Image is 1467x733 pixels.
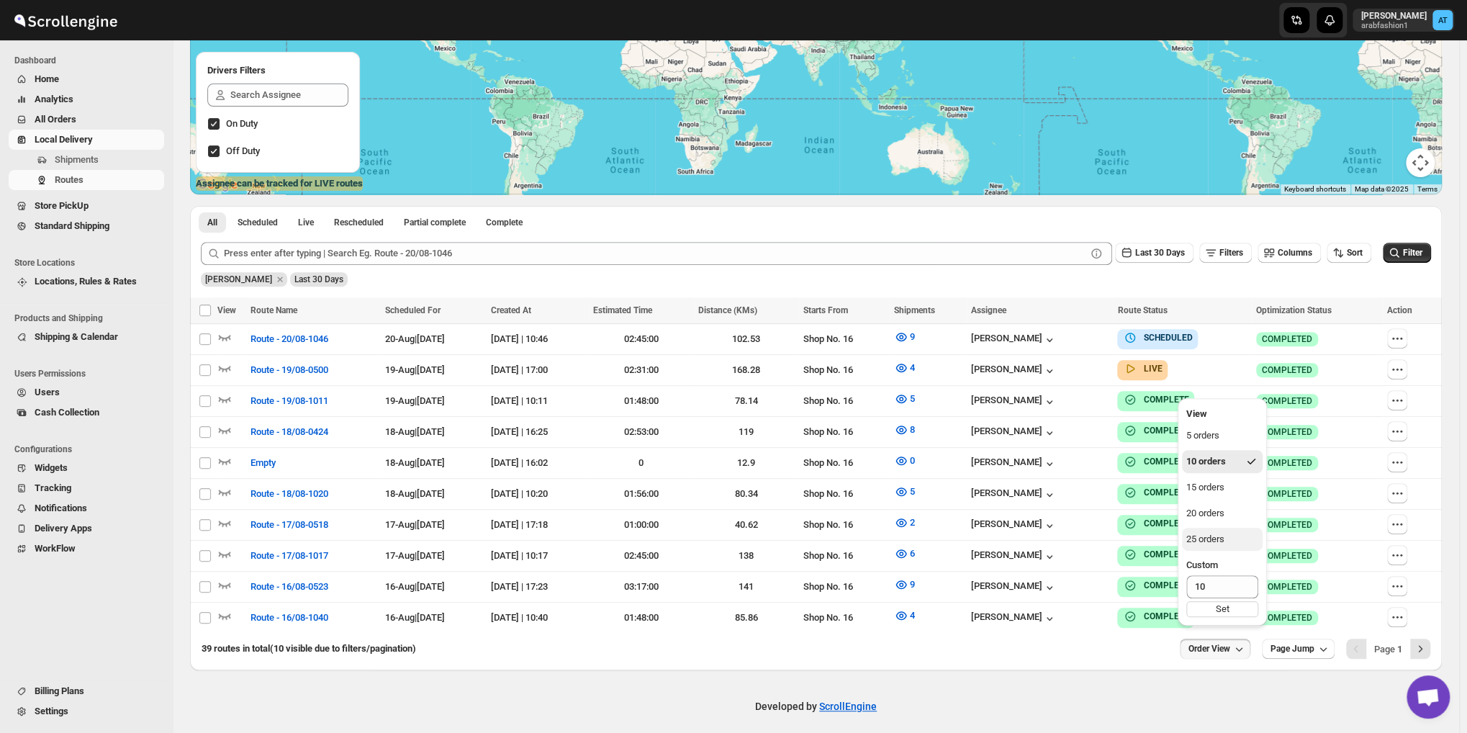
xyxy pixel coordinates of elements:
span: 17-Aug | [DATE] [385,519,445,530]
b: COMPLETE [1143,611,1188,621]
button: COMPLETE [1123,423,1188,438]
div: 15 orders [1186,480,1224,495]
button: User menu [1353,9,1454,32]
b: 1 [1397,644,1402,655]
button: Users [9,382,164,403]
button: 8 [885,418,924,441]
div: 25 orders [1186,532,1224,547]
button: COMPLETE [1123,578,1188,593]
button: Tracking [9,478,164,498]
div: Shop No. 16 [803,580,885,594]
h2: Drivers Filters [207,63,348,78]
span: Locations, Rules & Rates [35,276,137,287]
span: Partial complete [404,217,466,228]
button: Route - 16/08-0523 [242,575,337,598]
a: Open this area in Google Maps (opens a new window) [194,176,241,194]
span: 19-Aug | [DATE] [385,395,445,406]
div: 141 [698,580,795,594]
div: 40.62 [698,518,795,532]
button: 0 [885,449,924,472]
div: [DATE] | 10:11 [491,394,584,408]
span: 19-Aug | [DATE] [385,364,445,375]
button: [PERSON_NAME] [971,426,1057,440]
span: Route - 19/08-0500 [250,363,328,377]
button: Billing Plans [9,681,164,701]
span: 8 [910,424,915,435]
button: [PERSON_NAME] [971,611,1057,626]
nav: Pagination [1346,639,1430,659]
button: All Orders [9,109,164,130]
button: Locations, Rules & Rates [9,271,164,292]
span: Rescheduled [334,217,384,228]
input: Search Assignee [230,84,348,107]
div: 01:48:00 [593,394,690,408]
button: [PERSON_NAME] [971,395,1057,409]
button: Columns [1258,243,1321,263]
div: 0 [593,456,690,470]
button: Route - 18/08-0424 [242,421,337,444]
input: Press enter after typing | Search Eg. Route - 20/08-1046 [224,242,1086,265]
div: [DATE] | 17:23 [491,580,584,594]
button: Delivery Apps [9,518,164,539]
h2: View [1186,407,1258,421]
div: 78.14 [698,394,795,408]
button: 25 orders [1182,528,1263,551]
div: Shop No. 16 [803,518,885,532]
div: [DATE] | 10:17 [491,549,584,563]
span: COMPLETED [1262,519,1312,531]
span: Assignee [971,305,1006,315]
span: Complete [486,217,523,228]
span: Settings [35,706,68,716]
b: COMPLETE [1143,457,1188,467]
b: COMPLETE [1143,395,1188,405]
button: Route - 19/08-1011 [242,390,337,413]
div: 03:17:00 [593,580,690,594]
span: Dashboard [14,55,166,66]
button: Page Jump [1262,639,1335,659]
div: 5 orders [1186,428,1219,443]
button: Order View [1180,639,1250,659]
button: Route - 18/08-1020 [242,482,337,505]
button: COMPLETE [1123,547,1188,562]
a: Open chat [1407,675,1450,719]
p: [PERSON_NAME] [1361,10,1427,22]
button: Route - 20/08-1046 [242,328,337,351]
button: All routes [199,212,226,233]
div: [DATE] | 10:20 [491,487,584,501]
button: 2 [885,511,924,534]
button: Widgets [9,458,164,478]
div: 20 orders [1186,506,1224,521]
span: Page Jump [1270,643,1314,655]
button: Route - 17/08-0518 [242,513,337,536]
span: Map data ©2025 [1355,185,1409,193]
div: Shop No. 16 [803,425,885,439]
div: 02:45:00 [593,549,690,563]
div: Shop No. 16 [803,456,885,470]
button: 10 orders [1182,450,1263,473]
span: 18-Aug | [DATE] [385,426,445,437]
div: Set [1186,601,1258,617]
button: Sort [1327,243,1371,263]
span: COMPLETED [1262,426,1312,438]
span: 39 routes in total (10 visible due to filters/pagination) [202,643,416,654]
b: COMPLETE [1143,518,1188,529]
div: [DATE] | 17:18 [491,518,584,532]
button: Settings [9,701,164,721]
div: 01:00:00 [593,518,690,532]
span: COMPLETED [1262,364,1312,376]
span: 4 [910,610,915,621]
button: COMPLETE [1123,516,1188,531]
span: Starts From [803,305,848,315]
button: [PERSON_NAME] [971,457,1057,471]
span: Filters [1219,248,1243,258]
span: Route Name [250,305,297,315]
button: WorkFlow [9,539,164,559]
img: ScrollEngine [12,2,119,38]
span: Action [1387,305,1412,315]
span: Nagendra Reddy [205,274,272,284]
span: 4 [910,362,915,373]
b: COMPLETE [1143,487,1188,498]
